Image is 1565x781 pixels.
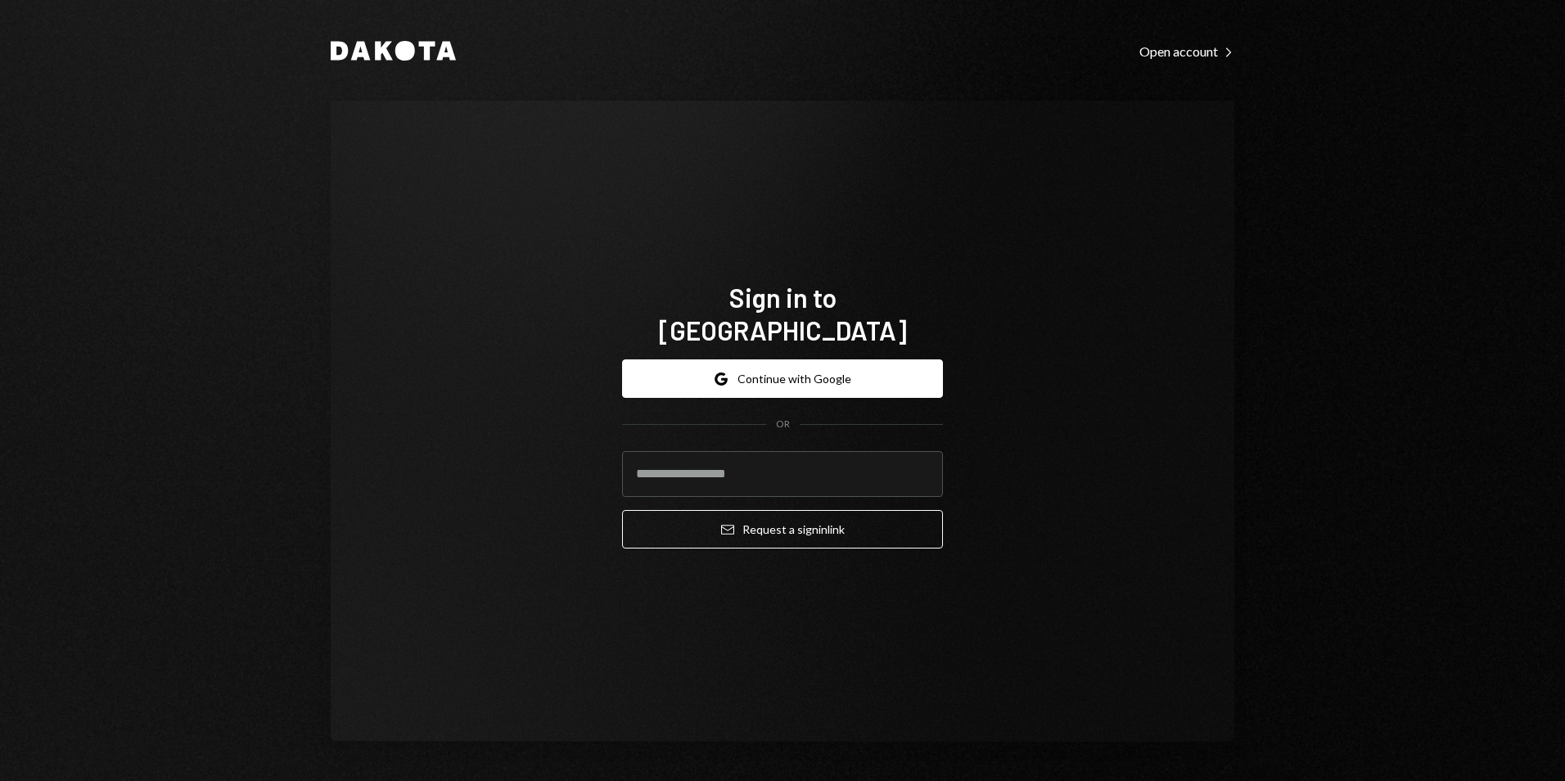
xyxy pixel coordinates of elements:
[776,418,790,431] div: OR
[1139,43,1234,60] div: Open account
[622,510,943,549] button: Request a signinlink
[622,359,943,398] button: Continue with Google
[1139,42,1234,60] a: Open account
[622,281,943,346] h1: Sign in to [GEOGRAPHIC_DATA]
